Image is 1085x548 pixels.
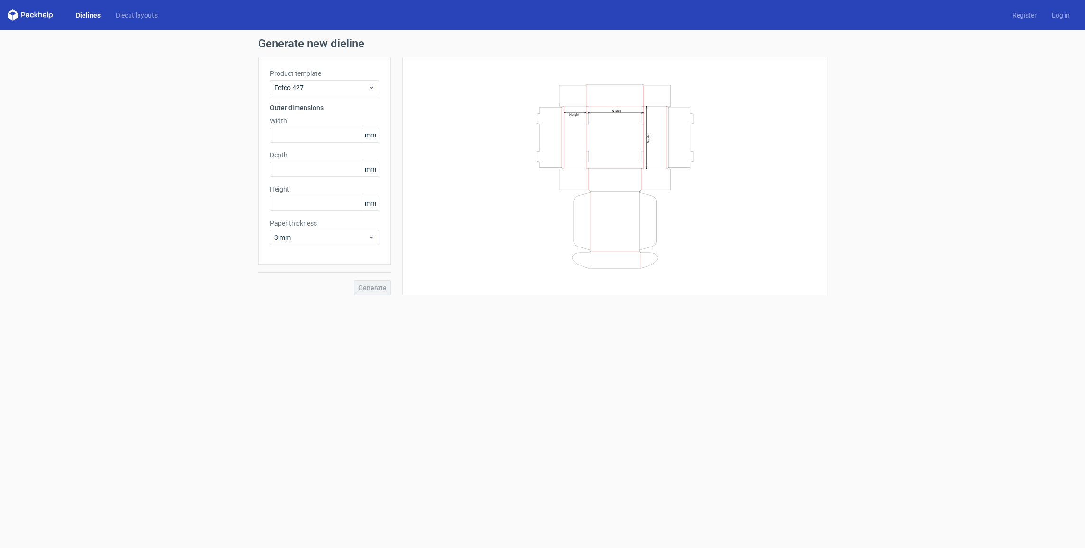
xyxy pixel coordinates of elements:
text: Height [569,112,579,116]
h3: Outer dimensions [270,103,379,112]
a: Log in [1044,10,1077,20]
label: Height [270,184,379,194]
text: Depth [646,134,650,143]
label: Product template [270,69,379,78]
a: Dielines [68,10,108,20]
span: mm [362,162,379,176]
span: Fefco 427 [274,83,368,92]
a: Register [1005,10,1044,20]
span: mm [362,196,379,210]
label: Paper thickness [270,219,379,228]
span: mm [362,128,379,142]
h1: Generate new dieline [258,38,827,49]
span: 3 mm [274,233,368,242]
label: Width [270,116,379,126]
text: Width [612,108,621,112]
label: Depth [270,150,379,160]
a: Diecut layouts [108,10,165,20]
